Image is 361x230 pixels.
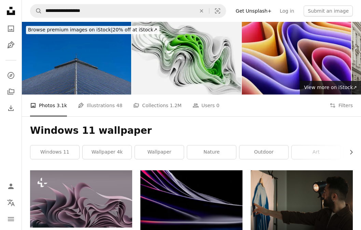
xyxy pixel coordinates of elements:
img: A green and white abstract image with a lot of white cloth stripes. Trendy modern image in Window... [132,22,241,95]
a: Photos [4,22,18,35]
a: windows 11 [30,145,79,159]
a: a close up of a cell phone with a black background [140,198,242,204]
form: Find visuals sitewide [30,4,226,18]
a: wallpaper [135,145,184,159]
span: 0 [216,102,219,109]
a: Get Unsplash+ [232,5,276,16]
span: Browse premium images on iStock | [28,27,112,32]
a: Browse premium images on iStock|20% off at iStock↗ [22,22,164,38]
img: a computer generated image of an abstract design [30,170,132,228]
a: Users 0 [193,95,220,116]
a: nature [187,145,236,159]
button: Clear [194,4,209,17]
a: art [292,145,341,159]
a: outdoor [239,145,288,159]
a: Illustrations [4,38,18,52]
a: Log in [276,5,298,16]
a: View more on iStock↗ [300,81,361,95]
button: Submit an image [304,5,353,16]
a: Download History [4,101,18,115]
img: Colorful 3d wallpaper 3840x1600 featuring shape windows 11 style. 3d rendering. [242,22,351,95]
a: Illustrations 48 [78,95,122,116]
h1: Windows 11 wallpaper [30,125,353,137]
button: Filters [330,95,353,116]
button: Visual search [209,4,226,17]
a: Collections 1.2M [133,95,181,116]
a: Log in / Sign up [4,179,18,193]
a: wallpaper 4k [83,145,131,159]
a: Explore [4,69,18,82]
span: View more on iStock ↗ [304,85,357,90]
span: 1.2M [170,102,181,109]
a: a computer generated image of an abstract design [30,196,132,202]
button: Menu [4,212,18,226]
img: Symmetrical glass windows of a building [22,22,131,95]
button: scroll list to the right [345,145,353,159]
button: Search Unsplash [30,4,42,17]
span: 48 [116,102,123,109]
div: 20% off at iStock ↗ [26,26,159,34]
button: Language [4,196,18,210]
a: Collections [4,85,18,99]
